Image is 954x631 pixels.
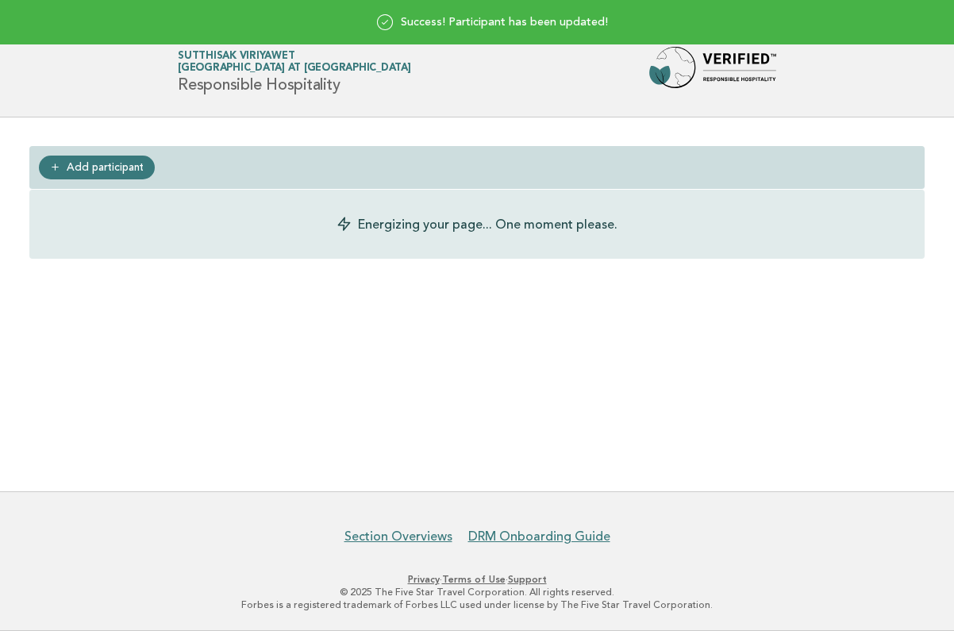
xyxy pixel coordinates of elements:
[344,529,452,544] a: Section Overviews
[468,529,610,544] a: DRM Onboarding Guide
[39,156,155,179] a: Add participant
[178,51,411,73] a: Sutthisak Viriyawet[GEOGRAPHIC_DATA] at [GEOGRAPHIC_DATA]
[358,215,617,233] p: Energizing your page... One moment please.
[408,574,440,585] a: Privacy
[22,598,932,611] p: Forbes is a registered trademark of Forbes LLC used under license by The Five Star Travel Corpora...
[22,586,932,598] p: © 2025 The Five Star Travel Corporation. All rights reserved.
[22,573,932,586] p: · ·
[442,574,506,585] a: Terms of Use
[649,47,776,98] img: Forbes Travel Guide
[508,574,547,585] a: Support
[178,52,411,93] h1: Responsible Hospitality
[178,63,411,74] span: [GEOGRAPHIC_DATA] at [GEOGRAPHIC_DATA]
